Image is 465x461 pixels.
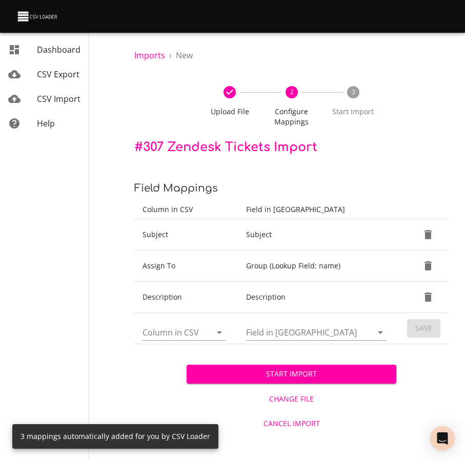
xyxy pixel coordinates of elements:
[134,250,238,282] td: Assign To
[16,9,59,24] img: CSV Loader
[265,107,318,127] span: Configure Mappings
[191,417,392,430] span: Cancel Import
[176,49,193,61] p: New
[187,390,396,409] button: Change File
[37,93,80,104] span: CSV Import
[134,219,238,250] td: Subject
[21,427,210,446] div: 3 mappings automatically added for you by CSV Loader
[290,88,293,96] text: 2
[430,426,455,451] div: Open Intercom Messenger
[416,285,440,309] button: Delete
[37,118,55,129] span: Help
[238,200,399,219] th: Field in [GEOGRAPHIC_DATA]
[373,325,388,340] button: Open
[191,393,392,406] span: Change File
[238,219,399,250] td: Subject
[416,254,440,278] button: Delete
[37,69,79,80] span: CSV Export
[134,282,238,313] td: Description
[416,222,440,247] button: Delete
[134,50,165,61] a: Imports
[187,414,396,433] button: Cancel Import
[37,44,80,55] span: Dashboard
[169,49,172,61] li: ›
[134,140,317,154] span: # 307 Zendesk Tickets Import
[212,325,227,340] button: Open
[134,200,238,219] th: Column in CSV
[351,88,355,96] text: 3
[195,368,388,381] span: Start Import
[238,282,399,313] td: Description
[134,182,218,194] span: Field Mappings
[187,365,396,384] button: Start Import
[203,107,256,117] span: Upload File
[327,107,380,117] span: Start Import
[238,250,399,282] td: Group (Lookup Field: name)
